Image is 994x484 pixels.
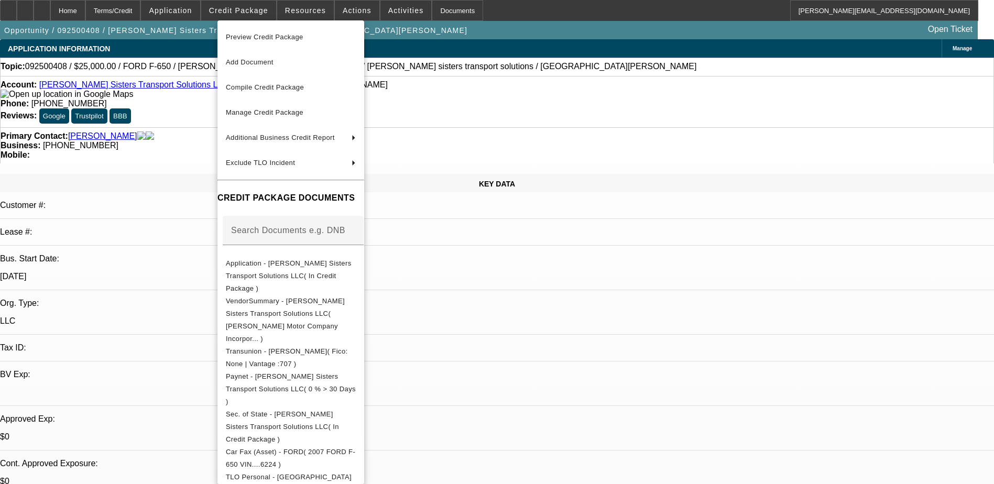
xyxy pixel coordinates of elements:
h4: CREDIT PACKAGE DOCUMENTS [217,192,364,204]
span: Add Document [226,58,274,66]
button: Application - Shawn Sisters Transport Solutions LLC( In Credit Package ) [217,257,364,295]
span: Compile Credit Package [226,83,304,91]
span: Exclude TLO Incident [226,159,295,167]
span: Manage Credit Package [226,108,303,116]
button: VendorSummary - Shawn Sisters Transport Solutions LLC( Ivey Motor Company Incorpor... ) [217,295,364,345]
span: Paynet - [PERSON_NAME] Sisters Transport Solutions LLC( 0 % > 30 Days ) [226,372,356,405]
button: Car Fax (Asset) - FORD( 2007 FORD F-650 VIN....6224 ) [217,446,364,471]
span: Car Fax (Asset) - FORD( 2007 FORD F-650 VIN....6224 ) [226,448,355,468]
span: Sec. of State - [PERSON_NAME] Sisters Transport Solutions LLC( In Credit Package ) [226,410,339,443]
button: Paynet - Shawn Sisters Transport Solutions LLC( 0 % > 30 Days ) [217,370,364,408]
button: Sec. of State - Shawn Sisters Transport Solutions LLC( In Credit Package ) [217,408,364,446]
mat-label: Search Documents e.g. DNB [231,226,345,235]
span: Additional Business Credit Report [226,134,335,141]
span: VendorSummary - [PERSON_NAME] Sisters Transport Solutions LLC( [PERSON_NAME] Motor Company Incorp... [226,297,345,343]
button: Transunion - Montgomery, Sharita( Fico: None | Vantage :707 ) [217,345,364,370]
span: Transunion - [PERSON_NAME]( Fico: None | Vantage :707 ) [226,347,348,368]
span: Preview Credit Package [226,33,303,41]
span: Application - [PERSON_NAME] Sisters Transport Solutions LLC( In Credit Package ) [226,259,352,292]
